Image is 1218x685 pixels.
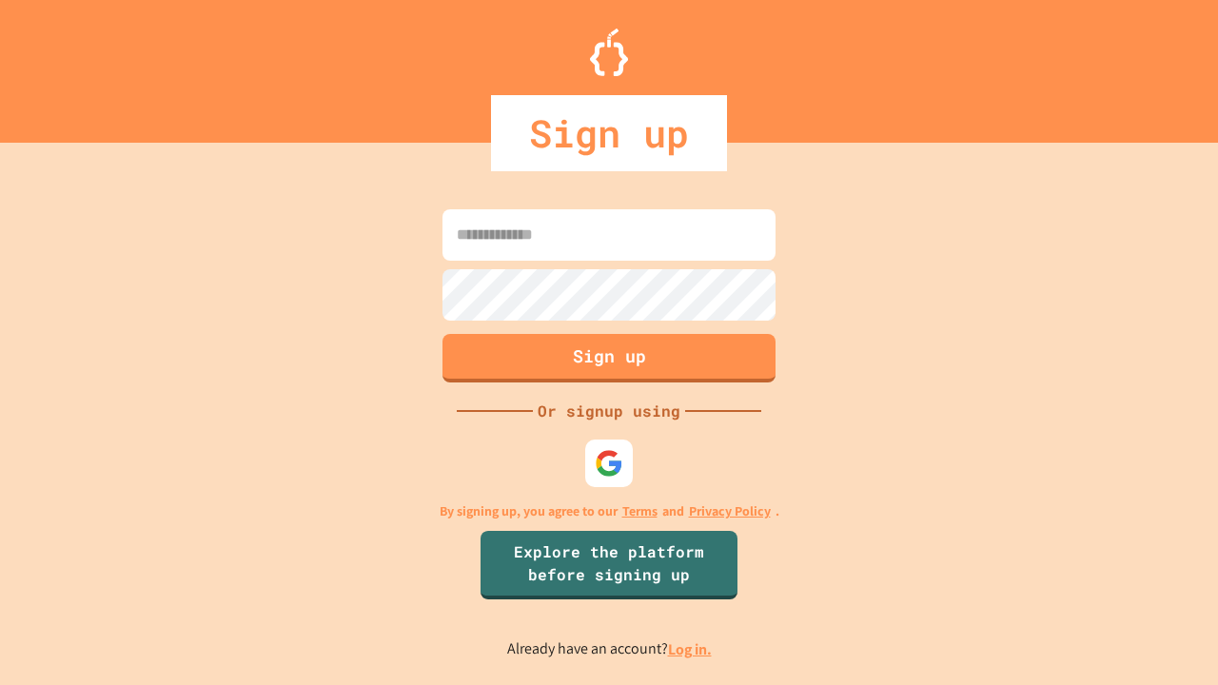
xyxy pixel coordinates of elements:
[689,501,771,521] a: Privacy Policy
[481,531,737,599] a: Explore the platform before signing up
[440,501,779,521] p: By signing up, you agree to our and .
[442,334,776,382] button: Sign up
[507,637,712,661] p: Already have an account?
[533,400,685,422] div: Or signup using
[622,501,658,521] a: Terms
[668,639,712,659] a: Log in.
[491,95,727,171] div: Sign up
[590,29,628,76] img: Logo.svg
[595,449,623,478] img: google-icon.svg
